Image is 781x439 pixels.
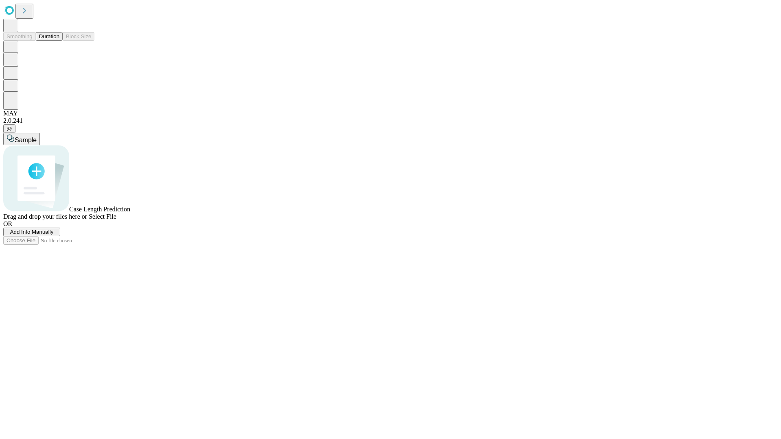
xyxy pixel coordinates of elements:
[3,117,778,124] div: 2.0.241
[36,32,63,41] button: Duration
[3,220,12,227] span: OR
[69,206,130,213] span: Case Length Prediction
[10,229,54,235] span: Add Info Manually
[3,213,87,220] span: Drag and drop your files here or
[3,228,60,236] button: Add Info Manually
[63,32,94,41] button: Block Size
[3,32,36,41] button: Smoothing
[3,124,15,133] button: @
[15,137,37,143] span: Sample
[3,133,40,145] button: Sample
[7,126,12,132] span: @
[89,213,116,220] span: Select File
[3,110,778,117] div: MAY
